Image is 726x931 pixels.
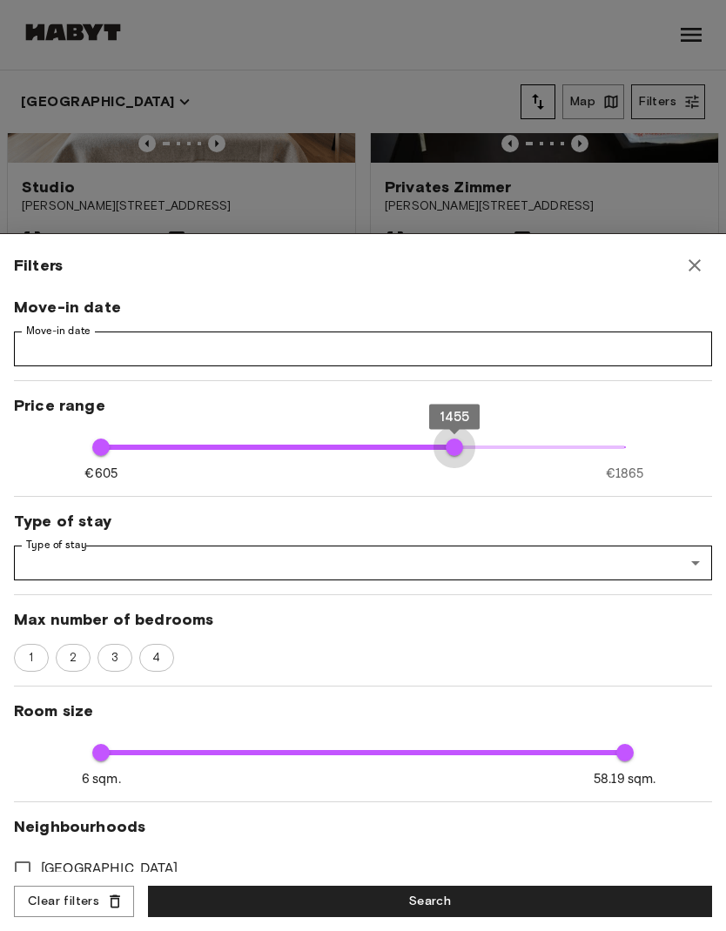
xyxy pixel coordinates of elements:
[26,324,91,338] label: Move-in date
[41,859,178,880] span: [GEOGRAPHIC_DATA]
[82,770,121,788] span: 6 sqm.
[14,609,712,630] span: Max number of bedrooms
[440,408,470,424] span: 1455
[14,395,712,416] span: Price range
[606,465,644,483] span: €1865
[97,644,132,672] div: 3
[14,644,49,672] div: 1
[14,332,712,366] input: Choose date
[56,644,91,672] div: 2
[14,255,63,276] span: Filters
[139,644,174,672] div: 4
[60,649,86,666] span: 2
[594,770,656,788] span: 58.19 sqm.
[14,816,712,837] span: Neighbourhoods
[148,886,712,918] button: Search
[84,465,118,483] span: €605
[102,649,128,666] span: 3
[26,538,87,553] label: Type of stay
[14,886,134,918] button: Clear filters
[19,649,43,666] span: 1
[14,700,712,721] span: Room size
[14,511,712,532] span: Type of stay
[14,297,712,318] span: Move-in date
[143,649,170,666] span: 4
